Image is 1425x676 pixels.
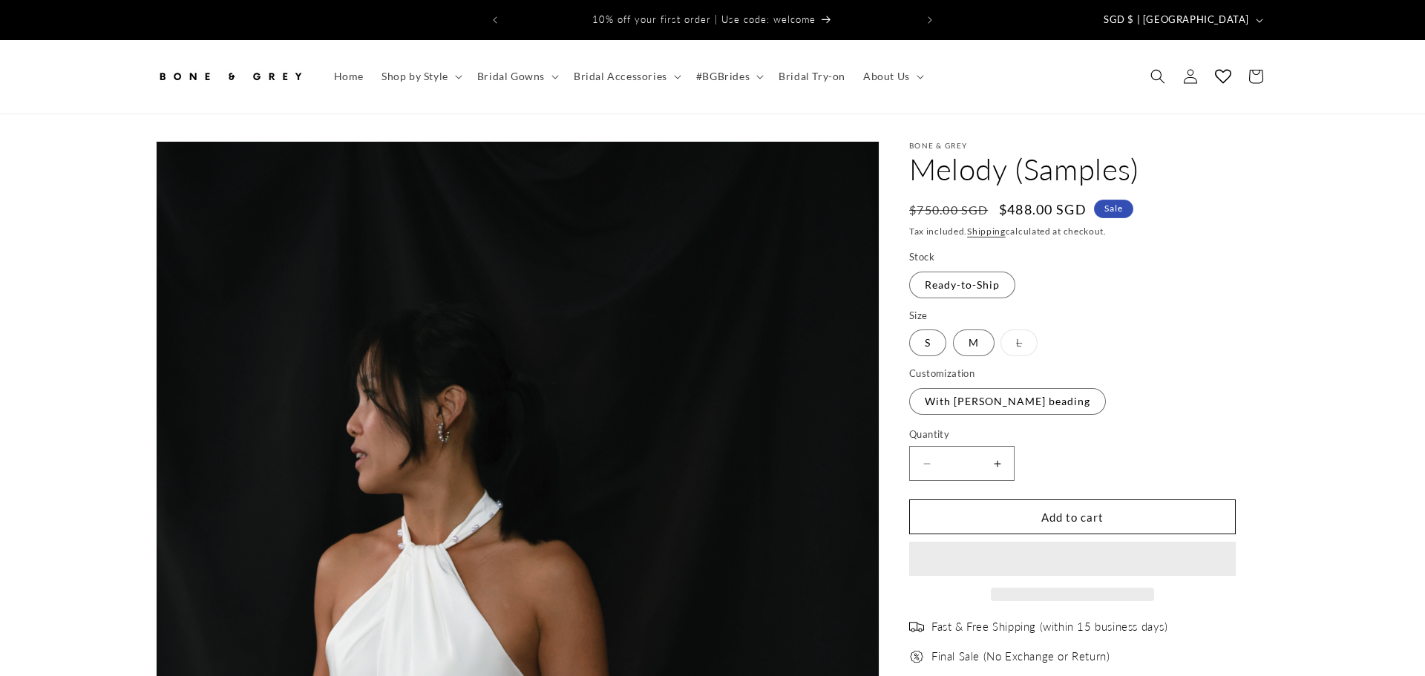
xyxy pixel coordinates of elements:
[909,201,988,219] s: $750.00 SGD
[909,141,1269,150] p: Bone & Grey
[909,309,929,324] legend: Size
[1104,13,1249,27] span: SGD $ | [GEOGRAPHIC_DATA]
[592,13,816,25] span: 10% off your first order | Use code: welcome
[999,200,1087,220] span: $488.00 SGD
[373,61,468,92] summary: Shop by Style
[1094,200,1133,218] span: Sale
[909,367,976,381] legend: Customization
[687,61,770,92] summary: #BGBrides
[909,224,1269,239] div: Tax included. calculated at checkout.
[1095,6,1269,34] button: SGD $ | [GEOGRAPHIC_DATA]
[931,649,1110,664] span: Final Sale (No Exchange or Return)
[696,70,750,83] span: #BGBrides
[909,150,1269,188] h1: Melody (Samples)
[909,427,1236,442] label: Quantity
[931,620,1168,634] span: Fast & Free Shipping (within 15 business days)
[468,61,565,92] summary: Bridal Gowns
[565,61,687,92] summary: Bridal Accessories
[479,6,511,34] button: Previous announcement
[967,226,1006,237] a: Shipping
[334,70,364,83] span: Home
[477,70,545,83] span: Bridal Gowns
[909,329,946,356] label: S
[909,250,936,265] legend: Stock
[779,70,845,83] span: Bridal Try-on
[909,388,1106,415] label: With [PERSON_NAME] beading
[909,499,1236,534] button: Add to cart
[914,6,946,34] button: Next announcement
[953,329,995,356] label: M
[151,55,310,99] a: Bone and Grey Bridal
[770,61,854,92] a: Bridal Try-on
[854,61,930,92] summary: About Us
[156,60,304,93] img: Bone and Grey Bridal
[325,61,373,92] a: Home
[574,70,667,83] span: Bridal Accessories
[909,649,924,664] img: offer.png
[1000,329,1038,356] label: L
[863,70,910,83] span: About Us
[1141,60,1174,93] summary: Search
[381,70,448,83] span: Shop by Style
[909,272,1015,298] label: Ready-to-Ship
